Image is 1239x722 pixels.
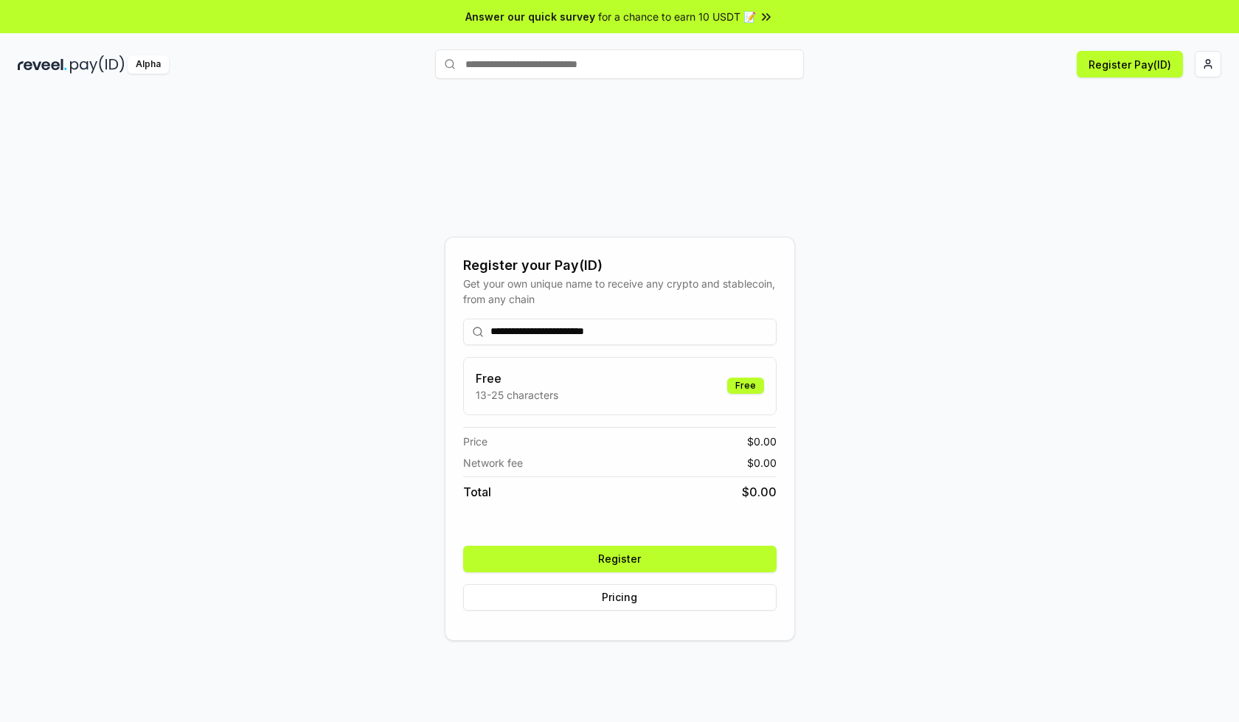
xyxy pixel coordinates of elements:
span: $ 0.00 [747,455,777,471]
span: Total [463,483,491,501]
p: 13-25 characters [476,387,558,403]
span: Network fee [463,455,523,471]
img: reveel_dark [18,55,67,74]
img: pay_id [70,55,125,74]
div: Alpha [128,55,169,74]
span: $ 0.00 [747,434,777,449]
button: Register [463,546,777,572]
div: Free [727,378,764,394]
div: Register your Pay(ID) [463,255,777,276]
div: Get your own unique name to receive any crypto and stablecoin, from any chain [463,276,777,307]
span: Price [463,434,487,449]
span: Answer our quick survey [465,9,595,24]
button: Pricing [463,584,777,611]
span: $ 0.00 [742,483,777,501]
span: for a chance to earn 10 USDT 📝 [598,9,756,24]
button: Register Pay(ID) [1077,51,1183,77]
h3: Free [476,369,558,387]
